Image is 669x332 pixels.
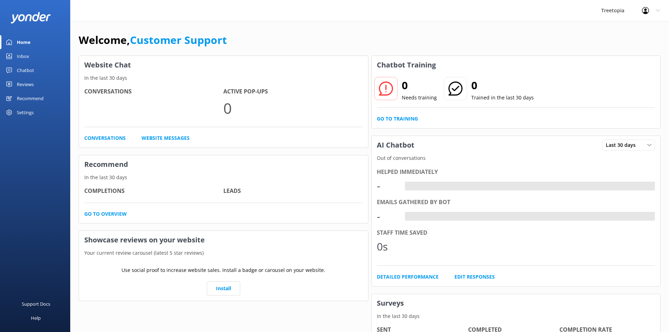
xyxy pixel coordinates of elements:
[84,134,126,142] a: Conversations
[223,87,362,96] h4: Active Pop-ups
[377,238,398,255] div: 0s
[405,212,410,221] div: -
[11,12,51,24] img: yonder-white-logo.png
[17,63,34,77] div: Chatbot
[372,154,661,162] p: Out of conversations
[142,134,190,142] a: Website Messages
[84,210,127,218] a: Go to overview
[454,273,495,281] a: Edit Responses
[377,177,398,194] div: -
[372,294,661,312] h3: Surveys
[377,168,655,177] div: Helped immediately
[79,155,368,174] h3: Recommend
[377,228,655,237] div: Staff time saved
[405,182,410,191] div: -
[31,311,41,325] div: Help
[223,187,362,196] h4: Leads
[402,77,437,94] h2: 0
[79,32,227,48] h1: Welcome,
[377,198,655,207] div: Emails gathered by bot
[606,141,640,149] span: Last 30 days
[377,273,439,281] a: Detailed Performance
[84,187,223,196] h4: Completions
[84,87,223,96] h4: Conversations
[223,96,362,120] p: 0
[207,281,240,295] a: Install
[372,136,420,154] h3: AI Chatbot
[130,33,227,47] a: Customer Support
[79,249,368,257] p: Your current review carousel (latest 5 star reviews)
[372,56,441,74] h3: Chatbot Training
[372,312,661,320] p: In the last 30 days
[471,94,534,102] p: Trained in the last 30 days
[17,91,44,105] div: Recommend
[377,115,418,123] a: Go to Training
[17,77,34,91] div: Reviews
[402,94,437,102] p: Needs training
[17,35,31,49] div: Home
[17,105,34,119] div: Settings
[122,266,325,274] p: Use social proof to increase website sales. Install a badge or carousel on your website.
[79,56,368,74] h3: Website Chat
[17,49,29,63] div: Inbox
[377,208,398,225] div: -
[79,231,368,249] h3: Showcase reviews on your website
[22,297,50,311] div: Support Docs
[79,74,368,82] p: In the last 30 days
[79,174,368,181] p: In the last 30 days
[471,77,534,94] h2: 0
